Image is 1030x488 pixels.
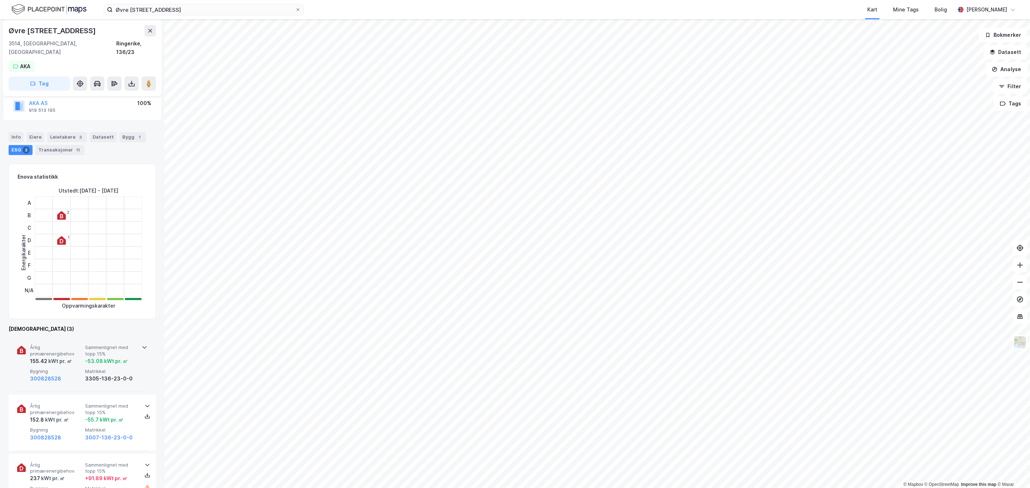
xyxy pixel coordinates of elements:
div: B [25,209,34,221]
button: Analyse [986,62,1027,76]
div: 1 [68,235,69,239]
div: AKA [20,62,30,71]
button: 3007-136-23-0-0 [85,433,133,442]
div: D [25,234,34,247]
div: 100% [137,99,151,108]
span: Sammenlignet med topp 15% [85,403,137,415]
button: Datasett [984,45,1027,59]
div: 237 [30,474,65,483]
div: + 91.89 kWt pr. ㎡ [85,474,127,483]
span: Matrikkel [85,427,137,433]
div: Enova statistikk [18,173,58,181]
div: C [25,221,34,234]
div: Energikarakter [19,235,28,270]
button: Tag [9,76,70,91]
a: Improve this map [961,482,996,487]
button: Tags [994,96,1027,111]
span: Årlig primærenergibehov [30,344,82,357]
div: ESG [9,145,33,155]
div: Leietakere [47,132,87,142]
div: 919 513 195 [29,108,55,113]
input: Søk på adresse, matrikkel, gårdeiere, leietakere eller personer [113,4,295,15]
div: kWt pr. ㎡ [44,415,69,424]
div: N/A [25,284,34,297]
div: 11 [74,146,82,154]
div: -55.7 kWt pr. ㎡ [85,415,123,424]
div: G [25,272,34,284]
div: [PERSON_NAME] [966,5,1007,14]
div: Bolig [935,5,947,14]
div: 152.8 [30,415,69,424]
div: 2 [67,210,69,214]
div: Ringerike, 136/23 [116,39,156,56]
div: F [25,259,34,272]
div: Oppvarmingskarakter [62,302,115,310]
div: Kart [867,5,877,14]
button: 300828528 [30,374,61,383]
div: 3 [77,134,84,141]
div: -53.08 kWt pr. ㎡ [85,357,128,365]
span: Bygning [30,427,82,433]
iframe: Chat Widget [994,454,1030,488]
div: 155.42 [30,357,72,365]
div: Datasett [90,132,117,142]
a: OpenStreetMap [924,482,959,487]
div: kWt pr. ㎡ [40,474,65,483]
div: [DEMOGRAPHIC_DATA] (3) [9,325,156,333]
span: Sammenlignet med topp 15% [85,462,137,474]
span: Sammenlignet med topp 15% [85,344,137,357]
div: Info [9,132,24,142]
span: Årlig primærenergibehov [30,403,82,415]
button: Filter [993,79,1027,94]
div: 1 [136,134,143,141]
a: Mapbox [903,482,923,487]
div: Øvre [STREET_ADDRESS] [9,25,97,36]
span: Matrikkel [85,368,137,374]
img: logo.f888ab2527a4732fd821a326f86c7f29.svg [11,3,87,16]
div: Eiere [26,132,44,142]
div: Transaksjoner [35,145,84,155]
span: Årlig primærenergibehov [30,462,82,474]
div: 3305-136-23-0-0 [85,374,137,383]
img: Z [1013,335,1027,349]
span: Bygning [30,368,82,374]
button: Bokmerker [979,28,1027,42]
div: 3514, [GEOGRAPHIC_DATA], [GEOGRAPHIC_DATA] [9,39,116,56]
div: Mine Tags [893,5,919,14]
div: Bygg [119,132,146,142]
button: 300828528 [30,433,61,442]
div: A [25,196,34,209]
div: 3 [23,146,30,154]
div: Utstedt : [DATE] - [DATE] [59,186,118,195]
div: E [25,247,34,259]
div: kWt pr. ㎡ [47,357,72,365]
